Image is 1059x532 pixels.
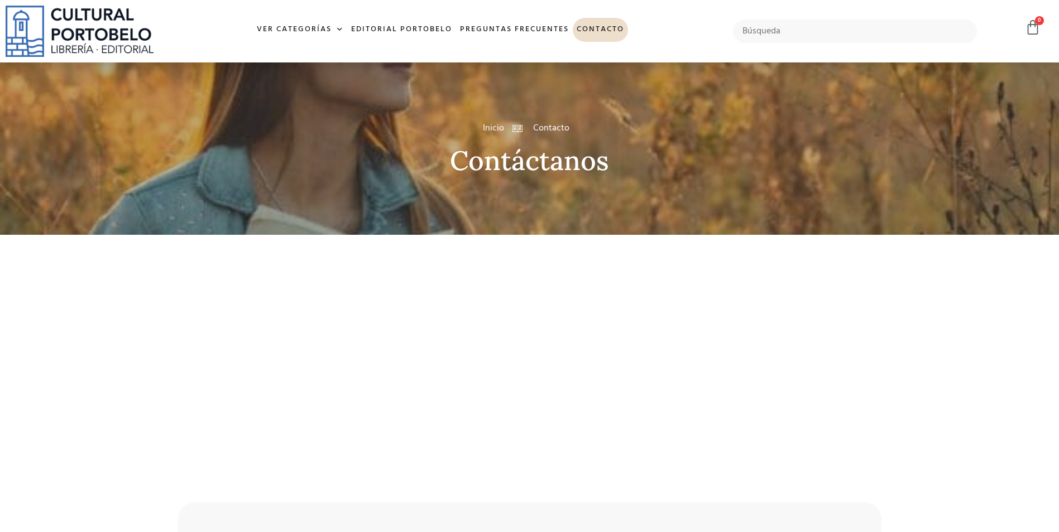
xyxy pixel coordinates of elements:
[573,18,628,42] a: Contacto
[483,122,504,135] a: Inicio
[347,18,456,42] a: Editorial Portobelo
[733,20,977,43] input: Búsqueda
[1035,16,1044,25] span: 0
[178,146,881,176] h2: Contáctanos
[456,18,573,42] a: Preguntas frecuentes
[253,18,347,42] a: Ver Categorías
[1025,20,1041,36] a: 0
[530,122,569,135] span: Contacto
